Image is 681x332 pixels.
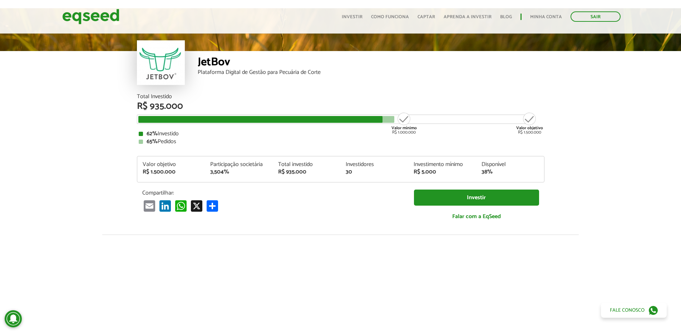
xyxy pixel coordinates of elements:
div: JetBov [198,56,544,70]
div: Pedidos [139,139,543,145]
a: Fale conosco [601,303,667,318]
div: 30 [346,169,403,175]
a: Aprenda a investir [444,15,492,19]
a: Sair [571,11,621,22]
a: Email [142,200,157,212]
a: LinkedIn [158,200,172,212]
img: EqSeed [62,7,119,26]
div: R$ 935.000 [278,169,335,175]
div: Disponível [482,162,539,167]
a: Investir [342,15,362,19]
a: X [189,200,204,212]
div: Investimento mínimo [414,162,471,167]
strong: Valor objetivo [516,125,543,131]
div: Investidores [346,162,403,167]
a: Blog [500,15,512,19]
a: Como funciona [371,15,409,19]
div: Valor objetivo [143,162,200,167]
a: Investir [414,190,539,206]
strong: 65% [147,137,158,146]
div: R$ 5.000 [414,169,471,175]
a: Captar [418,15,435,19]
strong: 62% [147,129,158,139]
div: R$ 1.500.000 [516,112,543,135]
a: WhatsApp [174,200,188,212]
div: 38% [482,169,539,175]
div: R$ 935.000 [137,102,544,111]
div: Plataforma Digital de Gestão para Pecuária de Corte [198,70,544,75]
p: Compartilhar: [142,190,403,196]
div: 3,504% [210,169,267,175]
a: Minha conta [530,15,562,19]
div: R$ 1.000.000 [391,112,418,135]
div: R$ 1.500.000 [143,169,200,175]
div: Total investido [278,162,335,167]
a: Compartilhar [205,200,219,212]
a: Falar com a EqSeed [414,209,539,224]
strong: Valor mínimo [391,125,417,131]
div: Investido [139,131,543,137]
div: Participação societária [210,162,267,167]
div: Total Investido [137,94,544,100]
